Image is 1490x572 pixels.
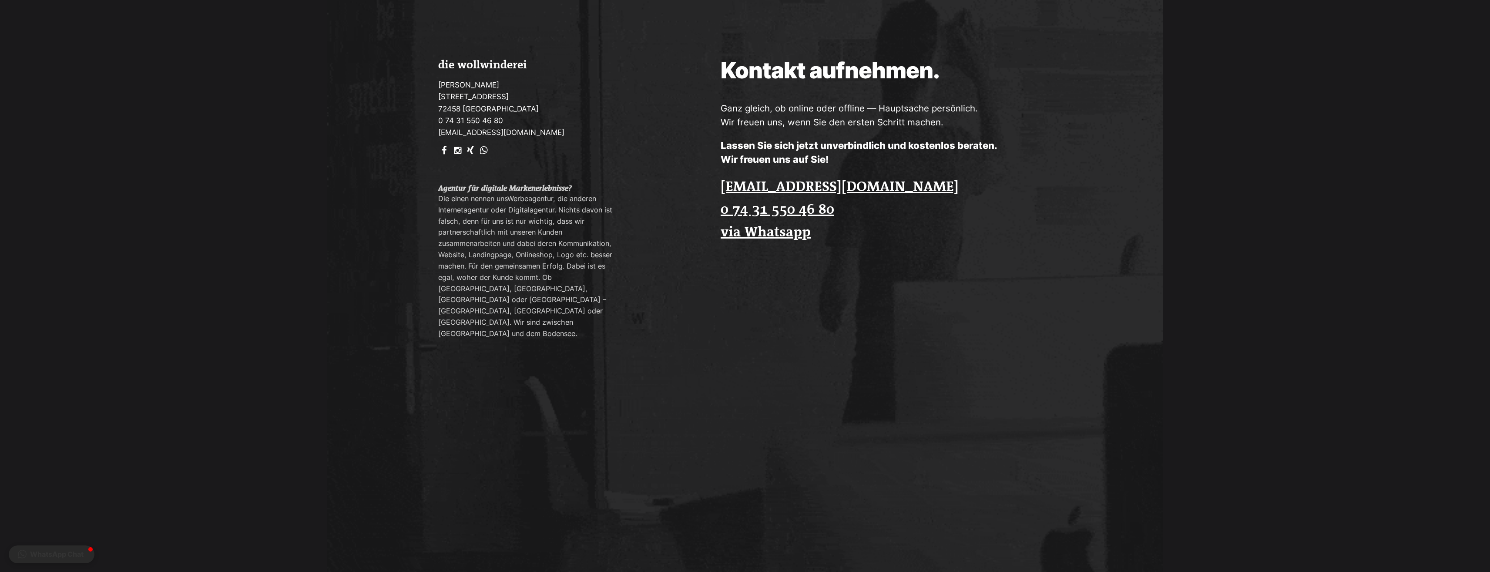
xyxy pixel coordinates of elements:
[721,153,829,166] strong: Wir freuen uns auf Sie!
[438,79,617,138] p: [PERSON_NAME] [STREET_ADDRESS] 72458 [GEOGRAPHIC_DATA]
[438,128,564,137] a: [EMAIL_ADDRESS][DOMAIN_NAME]
[9,545,94,563] button: WhatsApp Chat
[438,184,617,193] h1: Agentur für digitale Markenerlebnisse?
[507,194,553,203] a: Werbeagentur
[438,59,527,71] strong: die wollwinderei
[721,139,997,152] strong: Lassen Sie sich jetzt unverbindlich und kostenlos beraten.
[721,199,834,221] a: 0 74 31 550 46 80
[721,176,959,199] a: [EMAIL_ADDRESS][DOMAIN_NAME]
[721,59,940,93] h3: Kontakt aufnehmen.
[438,116,503,125] a: 0 74 31 550 46 80
[721,101,1104,130] p: Ganz gleich, ob online oder offline — Hauptsache persönlich. Wir freuen uns, wenn Sie den ersten ...
[721,221,811,244] a: via Whatsapp
[438,193,617,340] p: Die einen nennen uns , die anderen Internetagentur oder Digitalagentur. Nichts davon ist falsch, ...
